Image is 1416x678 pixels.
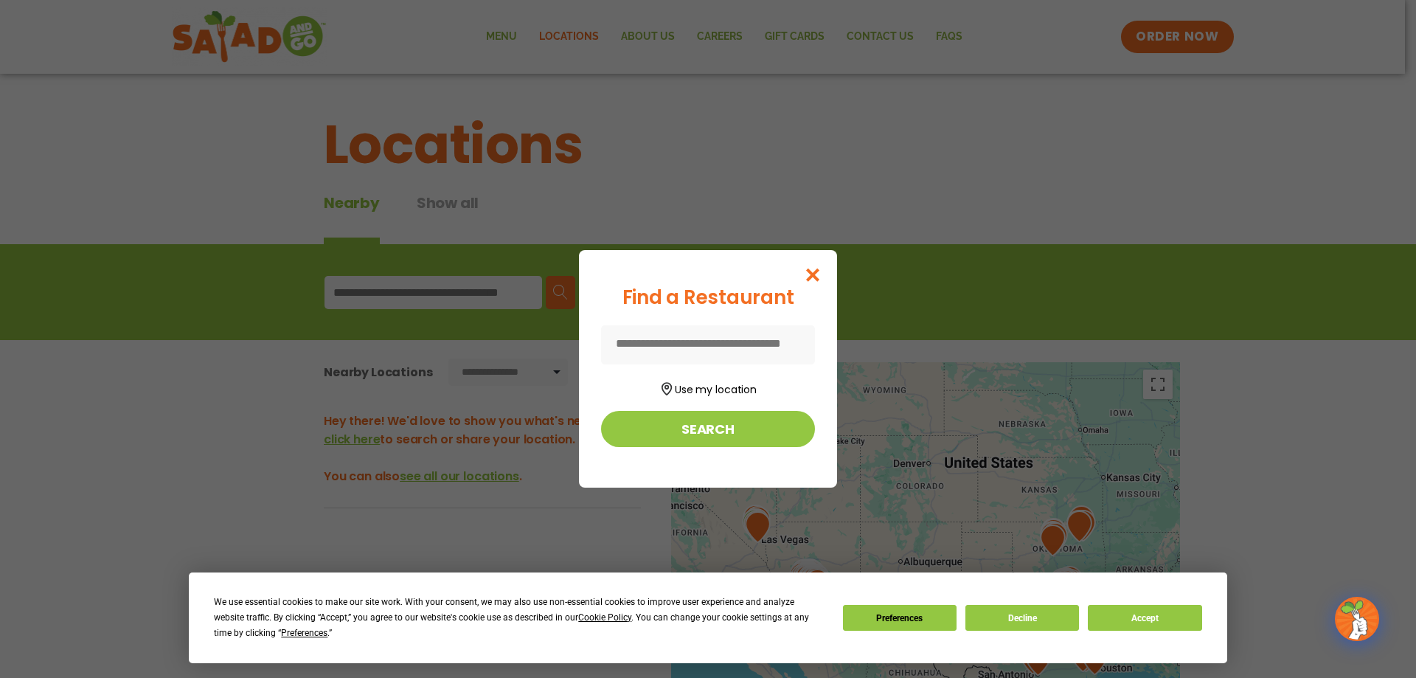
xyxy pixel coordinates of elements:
[189,573,1227,663] div: Cookie Consent Prompt
[843,605,957,631] button: Preferences
[601,411,815,447] button: Search
[601,378,815,398] button: Use my location
[578,612,631,623] span: Cookie Policy
[601,283,815,312] div: Find a Restaurant
[1088,605,1201,631] button: Accept
[1336,598,1378,640] img: wpChatIcon
[965,605,1079,631] button: Decline
[214,595,825,641] div: We use essential cookies to make our site work. With your consent, we may also use non-essential ...
[281,628,327,638] span: Preferences
[789,250,837,300] button: Close modal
